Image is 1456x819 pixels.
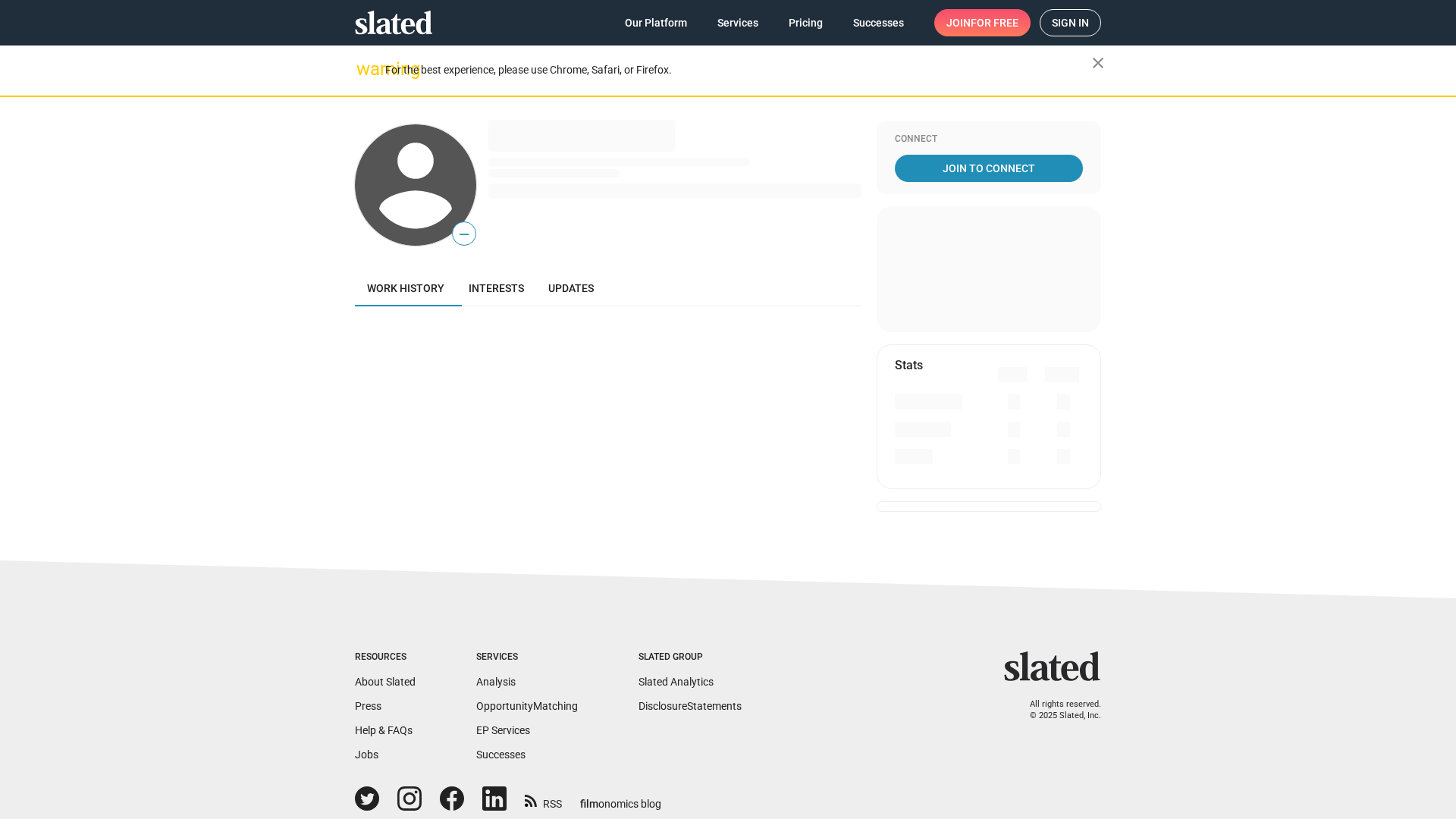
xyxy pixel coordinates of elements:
a: Join To Connect [895,155,1083,182]
a: Help & FAQs [355,724,413,736]
mat-card-title: Stats [895,357,923,373]
mat-icon: warning [356,60,375,78]
span: Join [946,9,1018,36]
a: EP Services [476,724,530,736]
a: Successes [476,748,526,761]
span: Interests [469,282,524,294]
div: For the best experience, please use Chrome, Safari, or Firefox. [385,60,1092,80]
a: Updates [536,270,606,306]
span: Services [717,9,758,36]
a: Press [355,700,381,712]
a: DisclosureStatements [639,700,742,712]
a: Jobs [355,748,378,761]
a: filmonomics blog [580,785,661,811]
div: Services [476,651,578,664]
a: OpportunityMatching [476,700,578,712]
a: Our Platform [613,9,699,36]
span: film [580,798,598,810]
a: Successes [841,9,916,36]
div: Resources [355,651,416,664]
a: Work history [355,270,457,306]
span: Updates [548,282,594,294]
mat-icon: close [1089,54,1107,72]
a: Joinfor free [934,9,1031,36]
a: Pricing [777,9,835,36]
a: RSS [525,788,562,811]
a: Slated Analytics [639,676,714,688]
span: Successes [853,9,904,36]
div: Slated Group [639,651,742,664]
span: — [453,224,475,244]
div: Connect [895,133,1083,146]
a: Interests [457,270,536,306]
span: Pricing [789,9,823,36]
p: All rights reserved. © 2025 Slated, Inc. [1014,699,1101,721]
a: Sign in [1040,9,1101,36]
span: for free [971,9,1018,36]
span: Our Platform [625,9,687,36]
a: About Slated [355,676,416,688]
span: Sign in [1052,10,1089,36]
a: Analysis [476,676,516,688]
span: Join To Connect [898,155,1080,182]
a: Services [705,9,770,36]
span: Work history [367,282,444,294]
